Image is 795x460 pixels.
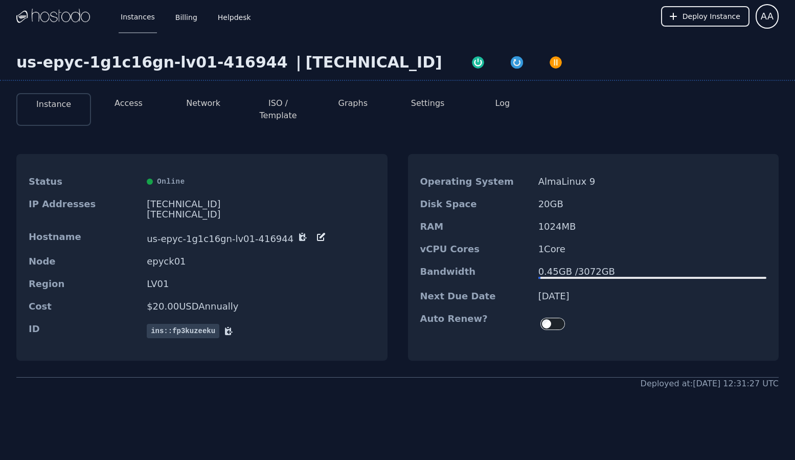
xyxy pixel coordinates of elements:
[549,55,563,70] img: Power Off
[147,199,375,209] div: [TECHNICAL_ID]
[641,378,779,390] div: Deployed at: [DATE] 12:31:27 UTC
[29,301,139,312] dt: Cost
[459,53,497,70] button: Power On
[36,98,71,111] button: Instance
[420,177,530,187] dt: Operating System
[29,232,139,244] dt: Hostname
[411,97,445,109] button: Settings
[16,9,90,24] img: Logo
[761,9,774,24] span: AA
[756,4,779,29] button: User menu
[147,301,375,312] dd: $ 20.00 USD Annually
[147,177,375,187] div: Online
[471,55,485,70] img: Power On
[186,97,220,109] button: Network
[29,324,139,338] dt: ID
[538,222,766,232] dd: 1024 MB
[147,232,375,244] dd: us-epyc-1g1c16gn-lv01-416944
[115,97,143,109] button: Access
[147,279,375,289] dd: LV01
[29,279,139,289] dt: Region
[538,267,766,277] div: 0.45 GB / 3072 GB
[420,314,530,334] dt: Auto Renew?
[420,267,530,279] dt: Bandwidth
[538,244,766,254] dd: 1 Core
[29,256,139,267] dt: Node
[510,55,524,70] img: Restart
[147,324,219,338] span: ins::fp3kuzeeku
[683,11,740,21] span: Deploy Instance
[249,97,307,122] button: ISO / Template
[538,177,766,187] dd: AlmaLinux 9
[536,53,575,70] button: Power Off
[306,53,442,72] div: [TECHNICAL_ID]
[661,6,749,27] button: Deploy Instance
[420,199,530,209] dt: Disk Space
[147,209,375,220] div: [TECHNICAL_ID]
[420,291,530,301] dt: Next Due Date
[497,53,536,70] button: Restart
[495,97,510,109] button: Log
[292,53,306,72] div: |
[538,291,766,301] dd: [DATE]
[420,244,530,254] dt: vCPU Cores
[538,199,766,209] dd: 20 GB
[338,97,368,109] button: Graphs
[29,199,139,220] dt: IP Addresses
[16,53,292,72] div: us-epyc-1g1c16gn-lv01-416944
[29,177,139,187] dt: Status
[147,256,375,267] dd: epyck01
[420,222,530,232] dt: RAM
